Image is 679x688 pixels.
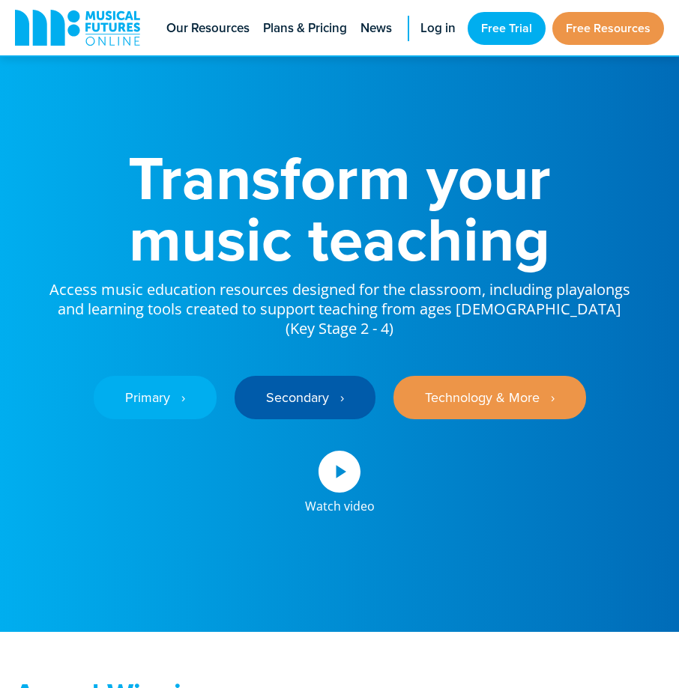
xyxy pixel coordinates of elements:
[263,19,347,38] span: Plans & Pricing
[94,376,217,419] a: Primary ‎‏‏‎ ‎ ›
[393,376,586,419] a: Technology & More ‎‏‏‎ ‎ ›
[235,376,375,419] a: Secondary ‎‏‏‎ ‎ ›
[305,493,375,512] div: Watch video
[360,19,392,38] span: News
[552,12,664,45] a: Free Resources
[468,12,546,45] a: Free Trial
[420,19,456,38] span: Log in
[47,270,632,338] p: Access music education resources designed for the classroom, including playalongs and learning to...
[47,147,632,270] h1: Transform your music teaching
[166,19,250,38] span: Our Resources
